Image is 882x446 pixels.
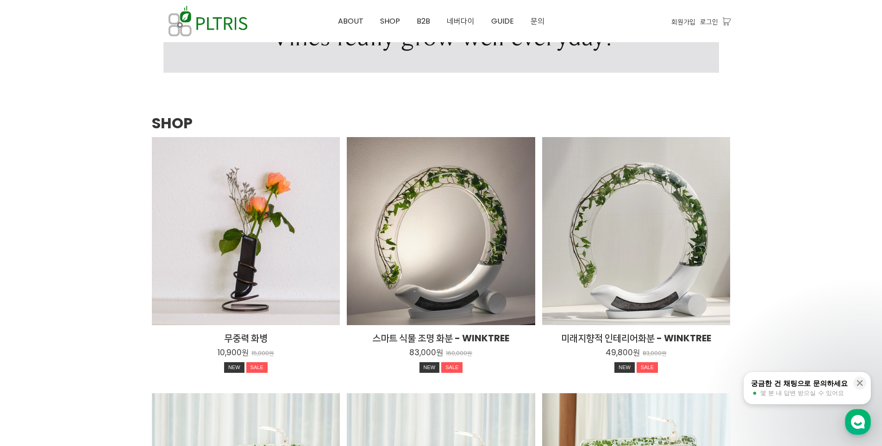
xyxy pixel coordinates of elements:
span: GUIDE [491,16,514,26]
p: 83,000원 [643,350,667,357]
div: NEW [614,362,635,373]
span: B2B [417,16,430,26]
a: SHOP [372,0,408,42]
a: 미래지향적 인테리어화분 - WINKTREE 49,800원 83,000원 NEWSALE [542,332,731,377]
span: SHOP [380,16,400,26]
div: SALE [637,362,658,373]
a: 스마트 식물 조명 화분 - WINKTREE 83,000원 160,000원 NEWSALE [347,332,535,377]
h2: 스마트 식물 조명 화분 - WINKTREE [347,332,535,345]
a: 로그인 [700,17,718,27]
div: SALE [246,362,268,373]
div: NEW [224,362,244,373]
p: 83,000원 [409,347,443,358]
span: 네버다이 [447,16,475,26]
div: SALE [441,362,463,373]
a: 홈 [3,294,61,317]
a: ABOUT [330,0,372,42]
span: 설정 [143,308,154,315]
strong: SHOP [152,113,193,133]
p: 10,900원 [218,347,249,358]
span: 홈 [29,308,35,315]
a: 회원가입 [671,17,695,27]
span: 문의 [531,16,544,26]
a: 네버다이 [438,0,483,42]
p: 15,000원 [251,350,274,357]
a: B2B [408,0,438,42]
a: 대화 [61,294,119,317]
p: 160,000원 [446,350,472,357]
h2: 미래지향적 인테리어화분 - WINKTREE [542,332,731,345]
a: 설정 [119,294,178,317]
a: 문의 [522,0,553,42]
div: NEW [419,362,440,373]
p: 49,800원 [606,347,640,358]
a: 무중력 화병 10,900원 15,000원 NEWSALE [152,332,340,377]
a: GUIDE [483,0,522,42]
span: 대화 [85,308,96,315]
h2: 무중력 화병 [152,332,340,345]
span: ABOUT [338,16,363,26]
